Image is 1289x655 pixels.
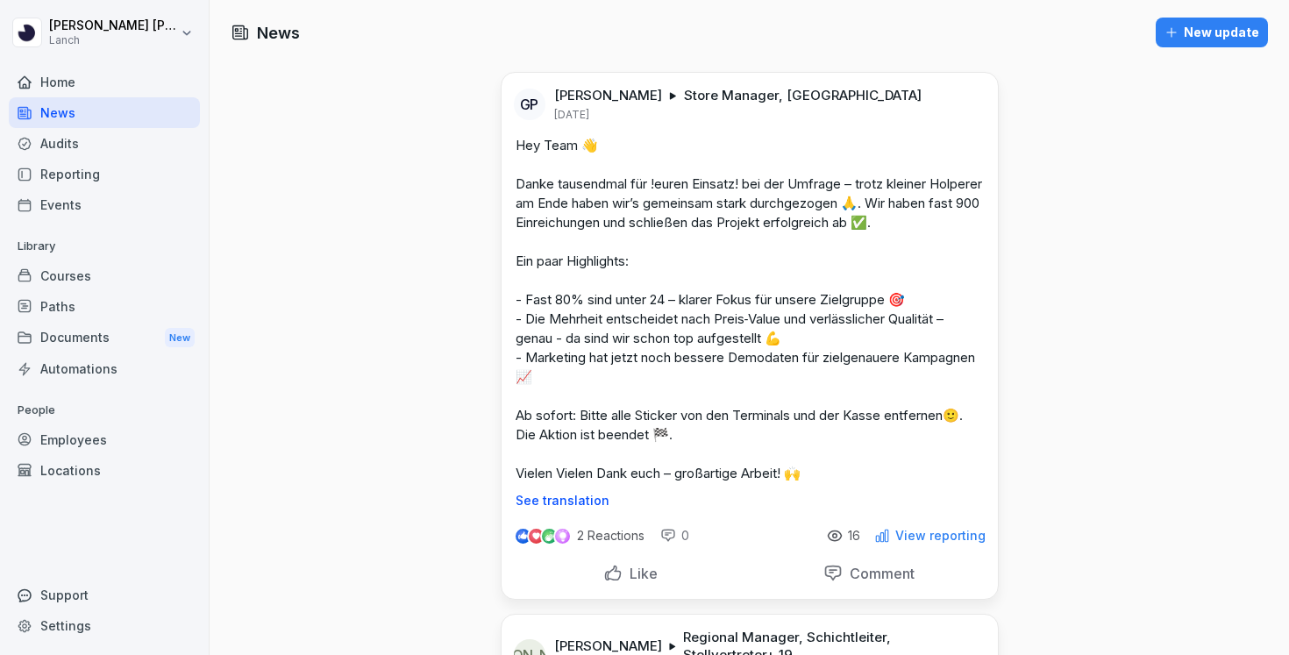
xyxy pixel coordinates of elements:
[9,396,200,424] p: People
[1156,18,1268,47] button: New update
[9,260,200,291] a: Courses
[9,291,200,322] a: Paths
[843,565,915,582] p: Comment
[554,637,662,655] p: [PERSON_NAME]
[9,189,200,220] a: Events
[9,159,200,189] a: Reporting
[9,353,200,384] a: Automations
[514,89,545,120] div: GP
[9,580,200,610] div: Support
[9,455,200,486] a: Locations
[9,610,200,641] a: Settings
[9,424,200,455] a: Employees
[660,527,689,545] div: 0
[516,529,530,543] img: like
[577,529,644,543] p: 2 Reactions
[9,128,200,159] a: Audits
[895,529,986,543] p: View reporting
[623,565,658,582] p: Like
[9,67,200,97] a: Home
[848,529,860,543] p: 16
[684,87,922,104] p: Store Manager, [GEOGRAPHIC_DATA]
[9,232,200,260] p: Library
[555,528,570,544] img: inspiring
[9,322,200,354] div: Documents
[49,34,177,46] p: Lanch
[257,21,300,45] h1: News
[9,97,200,128] a: News
[516,494,984,508] p: See translation
[165,328,195,348] div: New
[554,87,662,104] p: [PERSON_NAME]
[49,18,177,33] p: [PERSON_NAME] [PERSON_NAME]
[1164,23,1259,42] div: New update
[530,530,543,543] img: love
[542,529,557,544] img: celebrate
[516,136,984,483] p: Hey Team 👋 Danke tausendmal für !euren Einsatz! bei der Umfrage – trotz kleiner Holperer am Ende ...
[9,322,200,354] a: DocumentsNew
[554,108,589,122] p: [DATE]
